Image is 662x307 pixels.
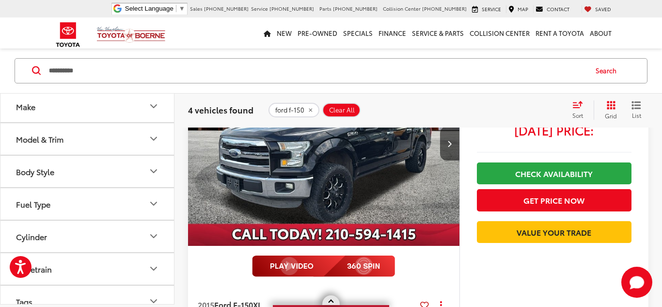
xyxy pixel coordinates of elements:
[422,5,467,12] span: [PHONE_NUMBER]
[506,5,531,13] a: Map
[261,17,274,48] a: Home
[96,26,166,43] img: Vic Vaughan Toyota of Boerne
[204,5,249,12] span: [PHONE_NUMBER]
[274,17,295,48] a: New
[322,103,361,117] button: Clear All
[148,133,159,145] div: Model & Trim
[16,102,35,111] div: Make
[0,91,175,122] button: MakeMake
[467,17,533,48] a: Collision Center
[190,5,203,12] span: Sales
[295,17,340,48] a: Pre-Owned
[533,17,587,48] a: Rent a Toyota
[340,17,376,48] a: Specials
[16,297,32,306] div: Tags
[16,199,50,209] div: Fuel Type
[0,253,175,285] button: DrivetrainDrivetrain
[0,188,175,220] button: Fuel TypeFuel Type
[582,5,614,13] a: My Saved Vehicles
[477,125,631,135] span: [DATE] Price:
[572,111,583,119] span: Sort
[251,5,268,12] span: Service
[125,5,173,12] span: Select Language
[621,267,652,298] button: Toggle Chat Window
[586,59,630,83] button: Search
[148,295,159,307] div: Tags
[621,267,652,298] svg: Start Chat
[409,17,467,48] a: Service & Parts: Opens in a new tab
[477,189,631,211] button: Get Price Now
[16,167,54,176] div: Body Style
[125,5,185,12] a: Select Language​
[188,104,253,115] span: 4 vehicles found
[188,42,460,246] img: 2015 Ford F-150 XL
[587,17,615,48] a: About
[0,123,175,155] button: Model & TrimModel & Trim
[518,5,528,13] span: Map
[148,198,159,210] div: Fuel Type
[605,112,617,120] span: Grid
[275,106,304,114] span: ford f-150
[319,5,331,12] span: Parts
[624,100,648,120] button: List View
[594,100,624,120] button: Grid View
[148,100,159,112] div: Make
[470,5,504,13] a: Service
[50,19,86,50] img: Toyota
[567,100,594,120] button: Select sort value
[477,162,631,184] a: Check Availability
[440,127,459,161] button: Next image
[148,263,159,275] div: Drivetrain
[148,165,159,177] div: Body Style
[631,111,641,119] span: List
[16,134,63,144] div: Model & Trim
[148,230,159,242] div: Cylinder
[188,42,460,246] div: 2015 Ford F-150 XL 0
[376,17,409,48] a: Finance
[383,5,421,12] span: Collision Center
[547,5,569,13] span: Contact
[48,59,586,82] input: Search by Make, Model, or Keyword
[482,5,501,13] span: Service
[16,264,52,274] div: Drivetrain
[188,42,460,246] a: 2015 Ford F-150 XL2015 Ford F-150 XL2015 Ford F-150 XL2015 Ford F-150 XL
[0,156,175,187] button: Body StyleBody Style
[533,5,572,13] a: Contact
[16,232,47,241] div: Cylinder
[179,5,185,12] span: ▼
[595,5,611,13] span: Saved
[268,103,319,117] button: remove ford%20f-150
[0,221,175,252] button: CylinderCylinder
[176,5,176,12] span: ​
[252,256,395,277] img: full motion video
[329,106,355,114] span: Clear All
[333,5,378,12] span: [PHONE_NUMBER]
[477,221,631,243] a: Value Your Trade
[269,5,314,12] span: [PHONE_NUMBER]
